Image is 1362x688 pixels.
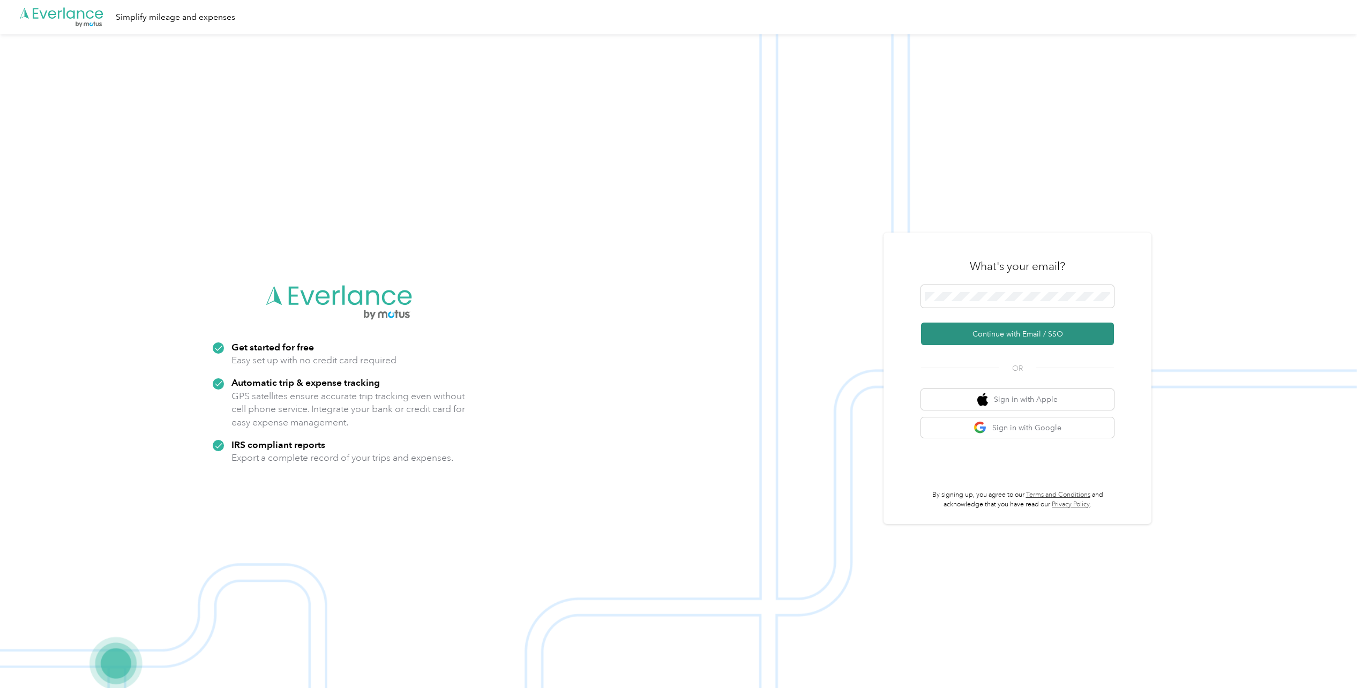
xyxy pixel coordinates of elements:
[1052,500,1090,508] a: Privacy Policy
[231,354,396,367] p: Easy set up with no credit card required
[921,389,1114,410] button: apple logoSign in with Apple
[970,259,1065,274] h3: What's your email?
[1026,491,1090,499] a: Terms and Conditions
[921,417,1114,438] button: google logoSign in with Google
[231,451,453,465] p: Export a complete record of your trips and expenses.
[116,11,235,24] div: Simplify mileage and expenses
[974,421,987,435] img: google logo
[999,363,1036,374] span: OR
[921,490,1114,509] p: By signing up, you agree to our and acknowledge that you have read our .
[921,323,1114,345] button: Continue with Email / SSO
[231,341,314,353] strong: Get started for free
[231,377,380,388] strong: Automatic trip & expense tracking
[231,439,325,450] strong: IRS compliant reports
[977,393,988,406] img: apple logo
[231,390,466,429] p: GPS satellites ensure accurate trip tracking even without cell phone service. Integrate your bank...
